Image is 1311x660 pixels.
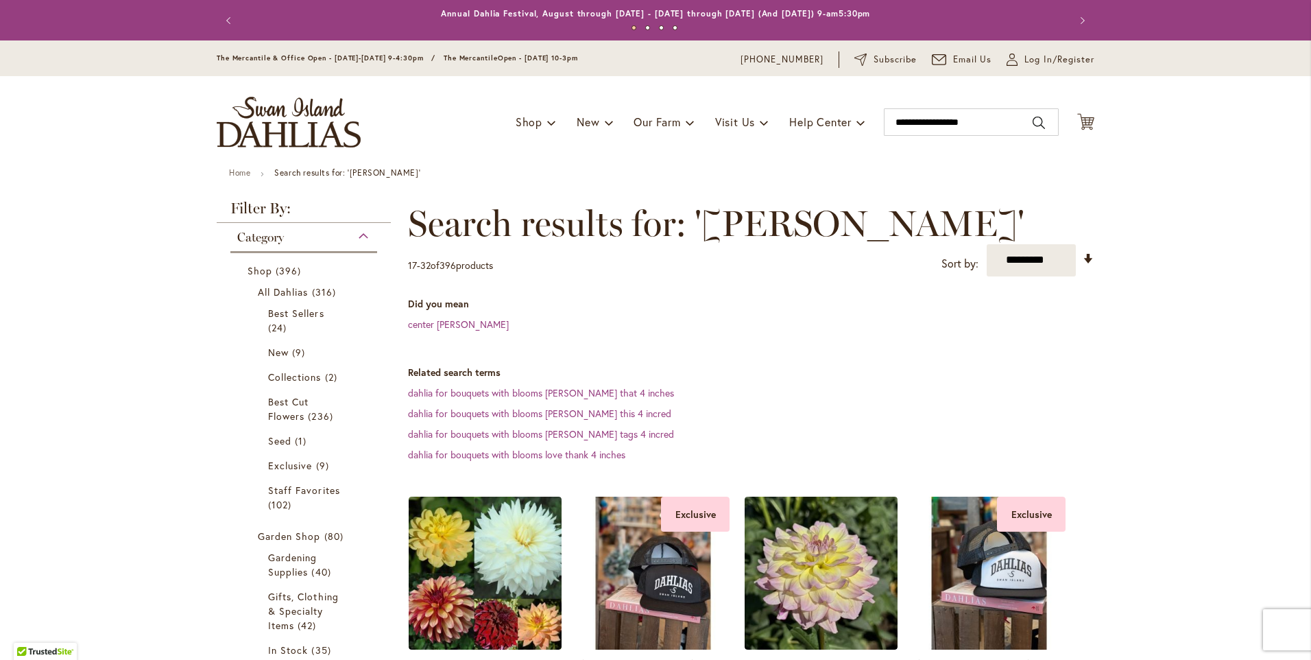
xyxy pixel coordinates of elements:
button: Next [1067,7,1094,34]
span: 316 [312,285,339,299]
span: 42 [298,618,320,633]
a: SID Grafletics Hat Collegiate Dahlias - Black Exclusive [577,639,730,652]
a: Annual Dahlia Festival, August through [DATE] - [DATE] through [DATE] (And [DATE]) 9-am5:30pm [441,8,871,19]
span: Open - [DATE] 10-3pm [498,54,578,62]
button: 2 of 4 [645,25,650,30]
span: 35 [311,643,334,657]
a: dahlia for bouquets with blooms [PERSON_NAME] this 4 incred [408,407,671,420]
span: Gardening Supplies [268,551,317,578]
span: Category [237,230,284,245]
span: 396 [440,259,456,272]
span: Visit Us [715,115,755,129]
span: 24 [268,320,290,335]
dt: Related search terms [408,366,1094,379]
span: Gifts, Clothing & Specialty Items [268,590,339,632]
span: Our Farm [634,115,680,129]
span: Help Center [789,115,852,129]
a: SID Grafletics Hat Collegiate Dahlias - Black/White Exclusive [913,639,1066,652]
span: 80 [324,529,347,543]
img: Fall Into Dahlias Collection [409,497,562,650]
button: Previous [217,7,244,34]
span: 1 [295,434,310,448]
span: 32 [420,259,431,272]
span: All Dahlias [258,285,309,298]
img: SID Grafletics Hat Collegiate Dahlias - Black/White [913,497,1066,650]
img: I’M BLUSHING [745,497,898,650]
a: [PHONE_NUMBER] [741,53,823,67]
a: Home [229,167,250,178]
span: New [577,115,599,129]
span: Seed [268,434,291,447]
div: Exclusive [997,497,1066,532]
a: I’M BLUSHING [745,639,898,652]
span: Exclusive [268,459,312,472]
a: Shop [248,263,363,278]
a: Seed [268,434,343,448]
a: Gardening Supplies [268,550,343,579]
span: Staff Favorites [268,484,340,497]
span: Shop [516,115,542,129]
a: dahlia for bouquets with blooms [PERSON_NAME] tags 4 incred [408,427,674,440]
a: center [PERSON_NAME] [408,318,509,331]
dt: Did you mean [408,297,1094,311]
span: Collections [268,370,322,384]
a: Gifts, Clothing &amp; Specialty Items [268,589,343,633]
span: Shop [248,264,272,277]
strong: Search results for: '[PERSON_NAME]' [274,167,420,178]
strong: Filter By: [217,201,391,223]
a: Best Cut Flowers [268,394,343,423]
span: 9 [316,458,333,473]
a: All Dahlias [258,285,353,299]
button: 1 of 4 [632,25,636,30]
a: dahlia for bouquets with blooms love thank 4 inches [408,448,625,461]
a: Collections [268,370,343,384]
a: In Stock [268,643,343,657]
a: Email Us [932,53,992,67]
span: In Stock [268,644,308,657]
span: 102 [268,497,295,512]
button: 3 of 4 [659,25,664,30]
img: SID Grafletics Hat Collegiate Dahlias - Black [577,497,730,650]
label: Sort by: [941,251,978,276]
span: 9 [292,345,309,360]
span: 40 [311,565,334,579]
a: New [268,345,343,360]
span: Subscribe [874,53,917,67]
span: 17 [408,259,417,272]
span: New [268,346,289,359]
span: 2 [325,370,341,384]
a: Best Sellers [268,306,343,335]
span: Email Us [953,53,992,67]
span: 396 [276,263,304,278]
span: Best Cut Flowers [268,395,309,423]
a: Garden Shop [258,529,353,543]
a: Fall Into Dahlias Collection [409,639,562,652]
a: dahlia for bouquets with blooms [PERSON_NAME] that 4 inches [408,386,674,399]
a: Staff Favorites [268,483,343,512]
a: store logo [217,97,361,148]
a: Exclusive [268,458,343,473]
div: Exclusive [661,497,730,532]
span: 236 [308,409,336,423]
a: Subscribe [854,53,917,67]
span: Best Sellers [268,307,324,320]
a: Log In/Register [1007,53,1094,67]
span: Search results for: '[PERSON_NAME]' [408,203,1024,244]
p: - of products [408,255,493,276]
span: Garden Shop [258,530,321,543]
span: The Mercantile & Office Open - [DATE]-[DATE] 9-4:30pm / The Mercantile [217,54,498,62]
span: Log In/Register [1024,53,1094,67]
button: 4 of 4 [673,25,677,30]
